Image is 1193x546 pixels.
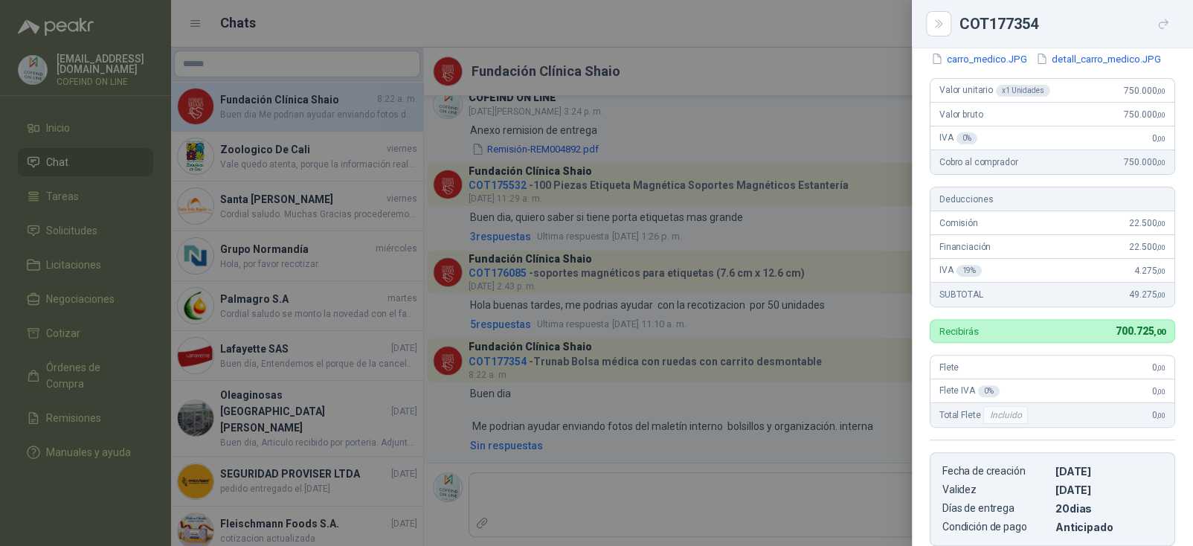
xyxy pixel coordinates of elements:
[939,327,979,336] p: Recibirás
[1129,242,1165,252] span: 22.500
[1157,111,1165,119] span: ,00
[939,289,983,300] span: SUBTOTAL
[959,12,1175,36] div: COT177354
[1055,521,1163,533] p: Anticipado
[1129,289,1165,300] span: 49.275
[1134,266,1165,276] span: 4.275
[983,406,1028,424] div: Incluido
[1154,327,1165,337] span: ,00
[939,362,959,373] span: Flete
[1157,135,1165,143] span: ,00
[1157,364,1165,372] span: ,00
[942,484,1049,496] p: Validez
[1152,362,1165,373] span: 0
[930,15,948,33] button: Close
[1152,410,1165,420] span: 0
[939,109,983,120] span: Valor bruto
[942,465,1049,478] p: Fecha de creación
[1157,411,1165,420] span: ,00
[1157,158,1165,167] span: ,00
[1055,484,1163,496] p: [DATE]
[1124,86,1165,96] span: 750.000
[1157,291,1165,299] span: ,00
[939,242,991,252] span: Financiación
[939,157,1017,167] span: Cobro al comprador
[1055,502,1163,515] p: 20 dias
[939,194,993,205] span: Deducciones
[939,218,978,228] span: Comisión
[939,385,1000,397] span: Flete IVA
[942,502,1049,515] p: Días de entrega
[939,132,977,144] span: IVA
[1152,133,1165,144] span: 0
[1152,386,1165,396] span: 0
[1124,109,1165,120] span: 750.000
[939,406,1031,424] span: Total Flete
[942,521,1049,533] p: Condición de pago
[1157,267,1165,275] span: ,00
[956,132,978,144] div: 0 %
[1055,465,1163,478] p: [DATE]
[1157,87,1165,95] span: ,00
[1157,243,1165,251] span: ,00
[1124,157,1165,167] span: 750.000
[1129,218,1165,228] span: 22.500
[996,85,1050,97] div: x 1 Unidades
[1157,388,1165,396] span: ,00
[956,265,983,277] div: 19 %
[978,385,1000,397] div: 0 %
[1157,219,1165,228] span: ,00
[1116,325,1165,337] span: 700.725
[939,85,1050,97] span: Valor unitario
[1035,51,1163,67] button: detall_carro_medico.JPG
[930,51,1029,67] button: carro_medico.JPG
[939,265,982,277] span: IVA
